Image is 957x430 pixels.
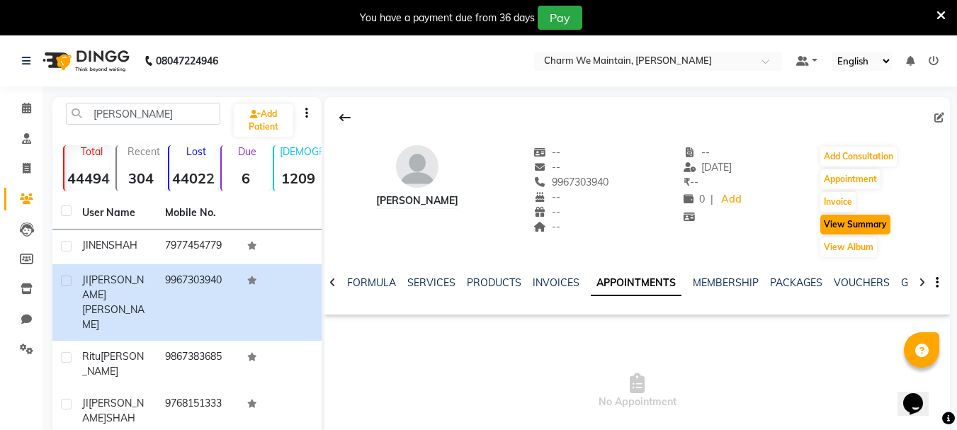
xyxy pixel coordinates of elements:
div: Back to Client [330,104,360,131]
span: [PERSON_NAME] [82,303,145,331]
button: Invoice [820,192,856,212]
iframe: chat widget [897,373,943,416]
td: 9967303940 [157,264,239,341]
p: Due [225,145,270,158]
img: logo [36,41,133,81]
span: -- [533,191,560,203]
a: INVOICES [533,276,579,289]
p: Recent [123,145,165,158]
p: Lost [175,145,217,158]
a: Add Patient [234,104,293,137]
div: [PERSON_NAME] [376,193,458,208]
span: -- [684,176,698,188]
span: -- [533,220,560,233]
span: SHAH [108,239,137,251]
span: -- [533,161,560,174]
a: Add [719,190,744,210]
span: -- [533,205,560,218]
span: JINEN [82,239,108,251]
p: Total [70,145,113,158]
a: MEMBERSHIP [693,276,759,289]
td: 7977454779 [157,230,239,264]
strong: 304 [117,169,165,187]
a: PACKAGES [770,276,822,289]
button: View Album [820,237,877,257]
button: Add Consultation [820,147,897,166]
a: SERVICES [407,276,455,289]
a: GIFTCARDS [901,276,956,289]
td: 9867383685 [157,341,239,387]
span: JI[PERSON_NAME] [82,273,144,301]
span: ₹ [684,176,690,188]
button: Appointment [820,169,880,189]
button: View Summary [820,215,890,234]
button: Pay [538,6,582,30]
span: [DATE] [684,161,732,174]
span: JI[PERSON_NAME] [82,397,144,424]
strong: 44494 [64,169,113,187]
a: APPOINTMENTS [591,271,681,296]
span: Ritu [82,350,101,363]
span: 0 [684,193,705,205]
th: User Name [74,197,157,230]
span: 9967303940 [533,176,608,188]
strong: 6 [222,169,270,187]
th: Mobile No. [157,197,239,230]
input: Search by Name/Mobile/Email/Code [66,103,220,125]
div: You have a payment due from 36 days [360,11,535,26]
a: PRODUCTS [467,276,521,289]
span: | [710,192,713,207]
a: VOUCHERS [834,276,890,289]
span: [PERSON_NAME] [82,350,144,378]
span: -- [684,146,710,159]
p: [DEMOGRAPHIC_DATA] [280,145,322,158]
strong: 44022 [169,169,217,187]
span: -- [533,146,560,159]
b: 08047224946 [156,41,218,81]
a: FORMULA [347,276,396,289]
strong: 1209 [274,169,322,187]
span: SHAH [106,412,135,424]
img: avatar [396,145,438,188]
